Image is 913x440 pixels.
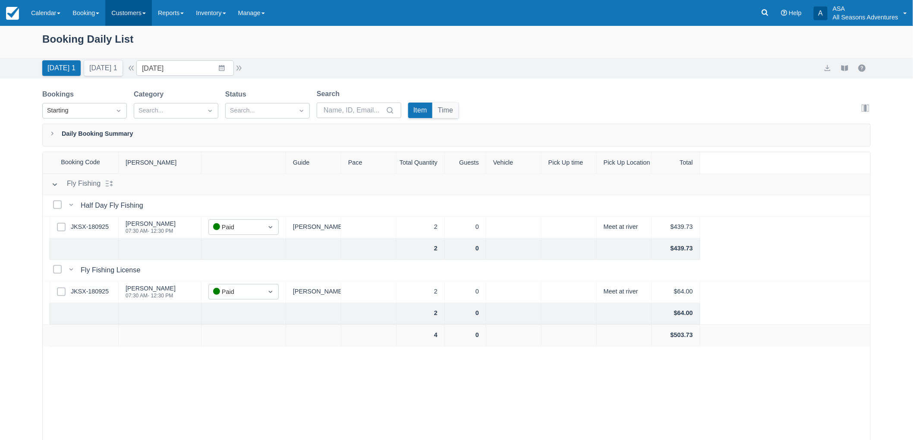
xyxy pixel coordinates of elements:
[71,287,109,296] a: JKSX-180925
[213,287,258,297] div: Paid
[42,124,871,147] div: Daily Booking Summary
[324,103,384,118] input: Name, ID, Email...
[43,152,119,173] div: Booking Code
[317,89,343,99] label: Search
[286,217,341,238] div: [PERSON_NAME]
[445,152,486,174] div: Guests
[486,152,542,174] div: Vehicle
[206,106,214,115] span: Dropdown icon
[597,281,652,303] div: Meet at river
[652,303,700,325] div: $64.00
[266,223,275,231] span: Dropdown icon
[42,31,871,56] div: Booking Daily List
[822,63,833,73] button: export
[833,4,898,13] p: ASA
[71,222,109,232] a: JKSX-180925
[652,325,700,346] div: $503.73
[341,152,397,174] div: Pace
[134,89,167,100] label: Category
[48,177,104,192] button: Fly Fishing
[397,217,445,238] div: 2
[266,287,275,296] span: Dropdown icon
[81,200,147,211] div: Half Day Fly Fishing
[445,325,486,346] div: 0
[126,285,176,291] div: [PERSON_NAME]
[42,89,77,100] label: Bookings
[652,238,700,260] div: $439.73
[126,228,176,234] div: 07:30 AM - 12:30 PM
[397,303,445,325] div: 2
[397,152,445,174] div: Total Quantity
[445,238,486,260] div: 0
[126,221,176,227] div: [PERSON_NAME]
[397,325,445,346] div: 4
[84,60,123,76] button: [DATE] 1
[814,6,828,20] div: A
[833,13,898,22] p: All Seasons Adventures
[286,152,341,174] div: Guide
[136,60,234,76] input: Date
[213,222,258,232] div: Paid
[119,152,201,174] div: [PERSON_NAME]
[445,217,486,238] div: 0
[445,303,486,325] div: 0
[597,152,652,174] div: Pick Up Location
[286,281,341,303] div: [PERSON_NAME]
[652,281,700,303] div: $64.00
[397,238,445,260] div: 2
[114,106,123,115] span: Dropdown icon
[42,60,81,76] button: [DATE] 1
[397,281,445,303] div: 2
[47,106,107,115] div: Starting
[652,152,700,174] div: Total
[597,217,652,238] div: Meet at river
[433,103,459,118] button: Time
[297,106,306,115] span: Dropdown icon
[6,7,19,20] img: checkfront-main-nav-mini-logo.png
[781,10,787,16] i: Help
[225,89,250,100] label: Status
[408,103,432,118] button: Item
[81,265,144,275] div: Fly Fishing License
[126,293,176,298] div: 07:30 AM - 12:30 PM
[445,281,486,303] div: 0
[789,9,802,16] span: Help
[652,217,700,238] div: $439.73
[542,152,597,174] div: Pick Up time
